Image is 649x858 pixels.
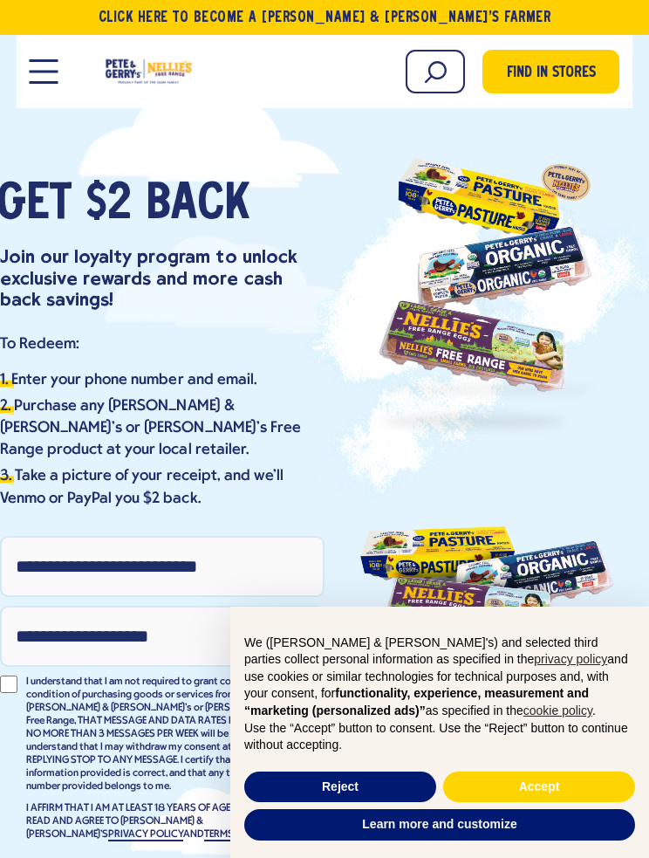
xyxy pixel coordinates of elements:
[230,607,649,858] div: Notice
[244,772,436,803] button: Reject
[244,686,589,717] strong: functionality, experience, measurement and “marketing (personalized ads)”
[244,635,635,720] p: We ([PERSON_NAME] & [PERSON_NAME]'s) and selected third parties collect personal information as s...
[108,829,183,841] a: PRIVACY POLICY
[26,676,300,793] p: I understand that I am not required to grant consent as a condition of purchasing goods or servic...
[507,62,596,86] span: Find in Stores
[146,182,249,229] span: Back
[523,704,592,717] a: cookie policy
[482,50,619,93] a: Find in Stores
[244,809,635,841] button: Learn more and customize
[30,59,58,84] button: Open Mobile Menu Modal Dialog
[443,772,635,803] button: Accept
[244,720,635,754] p: Use the “Accept” button to consent. Use the “Reject” button to continue without accepting.
[406,50,465,93] input: Search
[534,652,607,666] a: privacy policy
[85,182,132,229] span: $2
[204,829,288,841] a: TERMS OF SERVICE.
[26,802,300,841] p: I AFFIRM THAT I AM AT LEAST 18 YEARS OF AGE AND HAVE READ AND AGREE TO [PERSON_NAME] & [PERSON_NA...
